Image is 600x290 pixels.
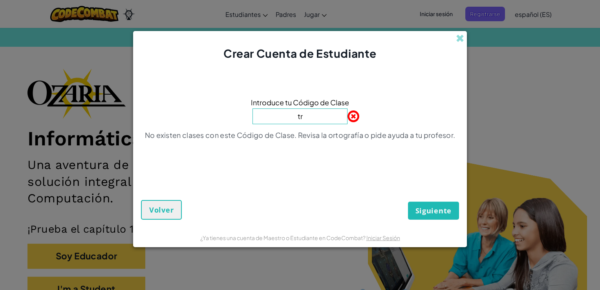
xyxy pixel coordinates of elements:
[145,130,455,140] p: No existen clases con este Código de Clase. Revisa la ortografía o pide ayuda a tu profesor.
[200,234,366,241] span: ¿Ya tienes una cuenta de Maestro o Estudiante en CodeCombat?
[366,234,400,241] a: Iniciar Sesión
[408,202,459,220] button: Siguiente
[149,205,174,215] span: Volver
[251,97,349,108] span: Introduce tu Código de Clase
[141,200,182,220] button: Volver
[223,46,377,60] span: Crear Cuenta de Estudiante
[415,206,452,215] span: Siguiente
